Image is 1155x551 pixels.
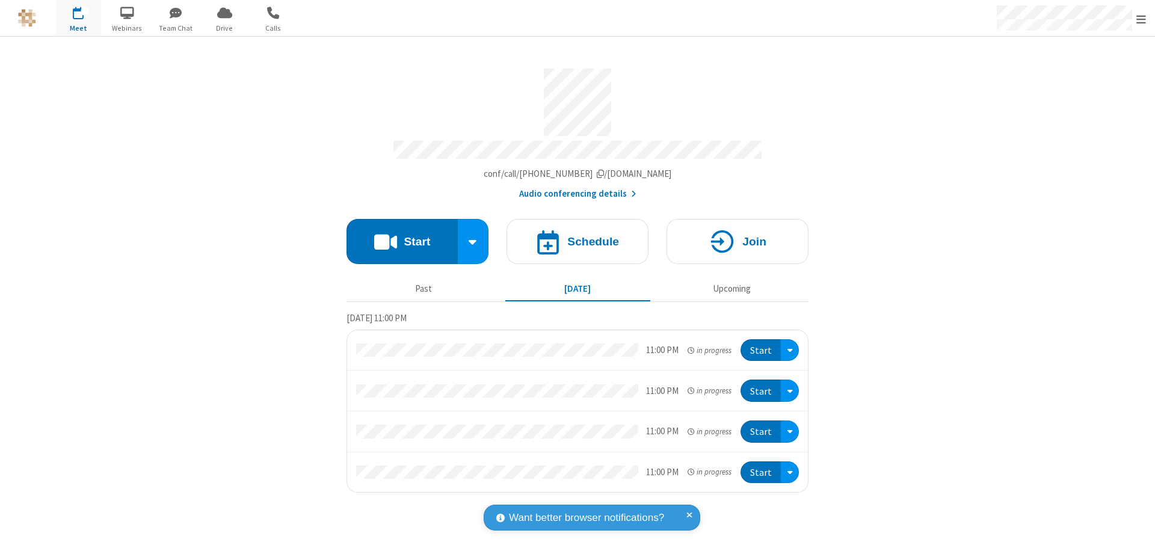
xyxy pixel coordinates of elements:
[741,461,781,484] button: Start
[741,420,781,443] button: Start
[509,510,664,526] span: Want better browser notifications?
[351,277,496,300] button: Past
[646,384,679,398] div: 11:00 PM
[105,23,150,34] span: Webinars
[346,311,808,493] section: Today's Meetings
[484,167,672,181] button: Copy my meeting room linkCopy my meeting room link
[781,420,799,443] div: Open menu
[346,219,458,264] button: Start
[688,466,731,478] em: in progress
[346,60,808,201] section: Account details
[567,236,619,247] h4: Schedule
[251,23,296,34] span: Calls
[781,461,799,484] div: Open menu
[741,339,781,362] button: Start
[404,236,430,247] h4: Start
[781,380,799,402] div: Open menu
[458,219,489,264] div: Start conference options
[153,23,199,34] span: Team Chat
[56,23,101,34] span: Meet
[741,380,781,402] button: Start
[742,236,766,247] h4: Join
[346,312,407,324] span: [DATE] 11:00 PM
[505,277,650,300] button: [DATE]
[646,425,679,439] div: 11:00 PM
[646,466,679,479] div: 11:00 PM
[659,277,804,300] button: Upcoming
[688,385,731,396] em: in progress
[688,345,731,356] em: in progress
[18,9,36,27] img: QA Selenium DO NOT DELETE OR CHANGE
[519,187,636,201] button: Audio conferencing details
[667,219,808,264] button: Join
[781,339,799,362] div: Open menu
[507,219,648,264] button: Schedule
[688,426,731,437] em: in progress
[484,168,672,179] span: Copy my meeting room link
[646,343,679,357] div: 11:00 PM
[202,23,247,34] span: Drive
[81,7,89,16] div: 4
